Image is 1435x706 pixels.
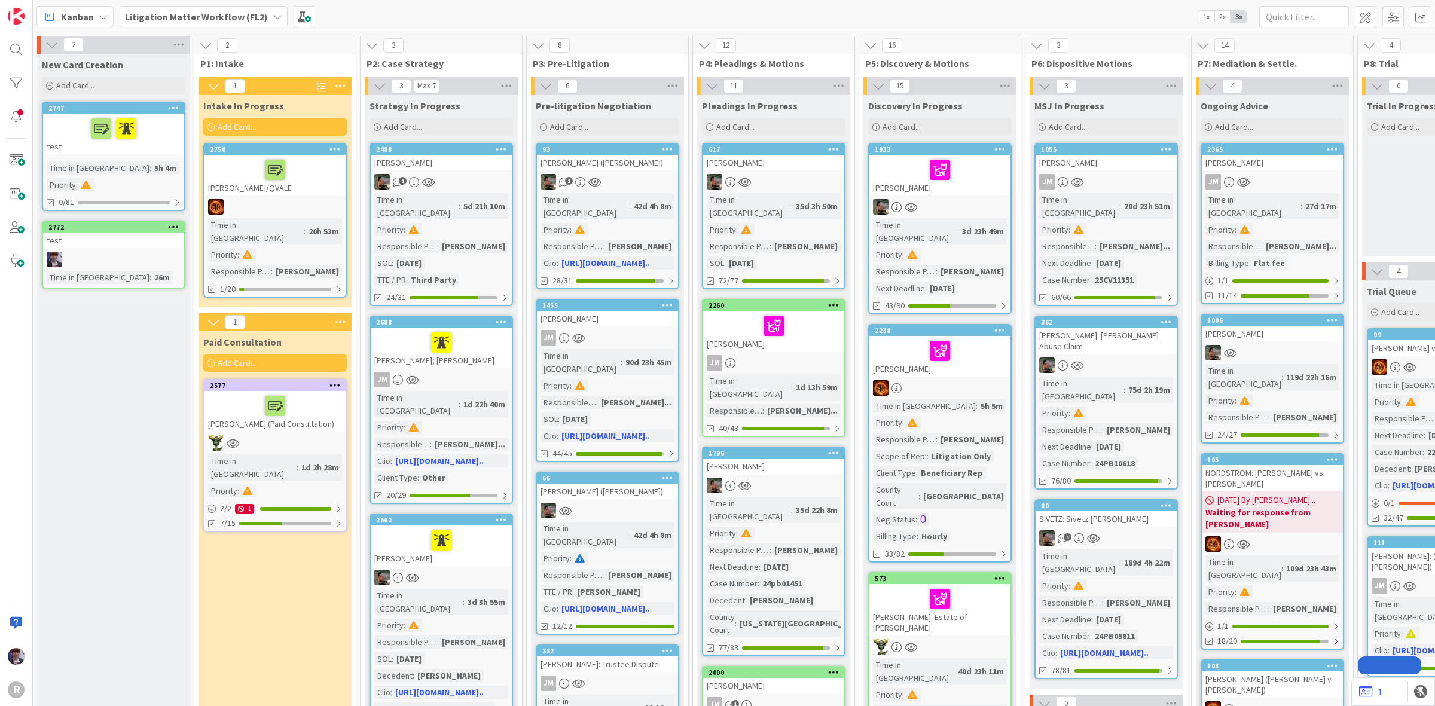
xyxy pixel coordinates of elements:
[218,357,256,368] span: Add Card...
[707,193,791,219] div: Time in [GEOGRAPHIC_DATA]
[1261,240,1263,253] span: :
[791,381,793,394] span: :
[1049,121,1087,132] span: Add Card...
[1036,317,1177,328] div: 362
[374,256,392,270] div: SOL
[938,433,1007,446] div: [PERSON_NAME]
[1217,429,1237,441] span: 24/27
[374,421,404,434] div: Priority
[376,318,512,326] div: 2688
[1381,307,1419,317] span: Add Card...
[371,328,512,368] div: [PERSON_NAME]; [PERSON_NAME]
[873,199,889,215] img: MW
[1039,256,1091,270] div: Next Deadline
[1036,317,1177,354] div: 362[PERSON_NAME]: [PERSON_NAME] Abuse Claim
[1036,328,1177,354] div: [PERSON_NAME]: [PERSON_NAME] Abuse Claim
[1202,345,1343,360] div: MW
[902,248,904,261] span: :
[48,104,184,112] div: 2747
[885,299,905,312] span: 43/90
[873,416,902,429] div: Priority
[1207,145,1343,154] div: 2365
[203,379,347,532] a: 2577[PERSON_NAME] (Paid Consultation)NCTime in [GEOGRAPHIC_DATA]:1d 2h 28mPriority:2/217/15
[1372,445,1422,459] div: Case Number
[43,103,184,154] div: 2747test
[1036,357,1177,373] div: MW
[1202,315,1343,326] div: 1006
[1036,144,1177,170] div: 1055[PERSON_NAME]
[439,240,508,253] div: [PERSON_NAME]
[541,379,570,392] div: Priority
[541,349,621,375] div: Time in [GEOGRAPHIC_DATA]
[1401,395,1403,408] span: :
[1424,429,1425,442] span: :
[1207,316,1343,325] div: 1006
[976,399,978,412] span: :
[1235,394,1236,407] span: :
[1093,256,1124,270] div: [DATE]
[957,225,959,238] span: :
[1259,6,1349,27] input: Quick Filter...
[621,356,622,369] span: :
[537,300,678,311] div: 1455
[875,145,1010,154] div: 1933
[565,177,573,185] span: 1
[47,271,149,284] div: Time in [GEOGRAPHIC_DATA]
[459,398,460,411] span: :
[1249,256,1251,270] span: :
[1202,155,1343,170] div: [PERSON_NAME]
[1202,315,1343,341] div: 1006[PERSON_NAME]
[306,225,342,238] div: 20h 53m
[371,174,512,190] div: MW
[1217,274,1229,287] span: 1 / 1
[42,102,185,211] a: 2747testTime in [GEOGRAPHIC_DATA]:5h 4mPriority:0/81
[384,121,422,132] span: Add Card...
[1372,395,1401,408] div: Priority
[719,274,738,287] span: 72/77
[1205,223,1235,236] div: Priority
[552,447,572,460] span: 44/45
[709,145,844,154] div: 617
[1102,423,1104,436] span: :
[978,399,1006,412] div: 5h 5m
[1263,240,1339,253] div: [PERSON_NAME]...
[869,325,1010,336] div: 2238
[43,222,184,233] div: 2772
[393,256,425,270] div: [DATE]
[43,103,184,114] div: 2747
[1090,273,1092,286] span: :
[1034,143,1178,306] a: 1055[PERSON_NAME]JMTime in [GEOGRAPHIC_DATA]:20d 23h 51mPriority:Responsible Paralegal:[PERSON_NA...
[868,324,1012,563] a: 2238[PERSON_NAME]TRTime in [GEOGRAPHIC_DATA]:5h 5mPriority:Responsible Paralegal:[PERSON_NAME]Sco...
[210,381,346,390] div: 2577
[43,114,184,154] div: test
[218,121,256,132] span: Add Card...
[570,379,572,392] span: :
[703,144,844,155] div: 617
[537,330,678,346] div: JM
[460,398,508,411] div: 1d 22h 40m
[374,391,459,417] div: Time in [GEOGRAPHIC_DATA]
[719,422,738,435] span: 40/43
[875,326,1010,335] div: 2238
[707,256,724,270] div: SOL
[541,256,557,270] div: Clio
[371,144,512,170] div: 2488[PERSON_NAME]
[374,193,459,219] div: Time in [GEOGRAPHIC_DATA]
[541,174,556,190] img: MW
[927,450,929,463] span: :
[204,144,346,195] div: 2750[PERSON_NAME]/QVALE
[1205,256,1249,270] div: Billing Type
[883,121,921,132] span: Add Card...
[557,429,558,442] span: :
[558,412,560,426] span: :
[771,240,841,253] div: [PERSON_NAME]
[560,412,591,426] div: [DATE]
[703,174,844,190] div: MW
[210,145,346,154] div: 2750
[541,193,629,219] div: Time in [GEOGRAPHIC_DATA]
[208,265,271,278] div: Responsible Paralegal
[936,433,938,446] span: :
[371,144,512,155] div: 2488
[1039,440,1091,453] div: Next Deadline
[873,399,976,412] div: Time in [GEOGRAPHIC_DATA]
